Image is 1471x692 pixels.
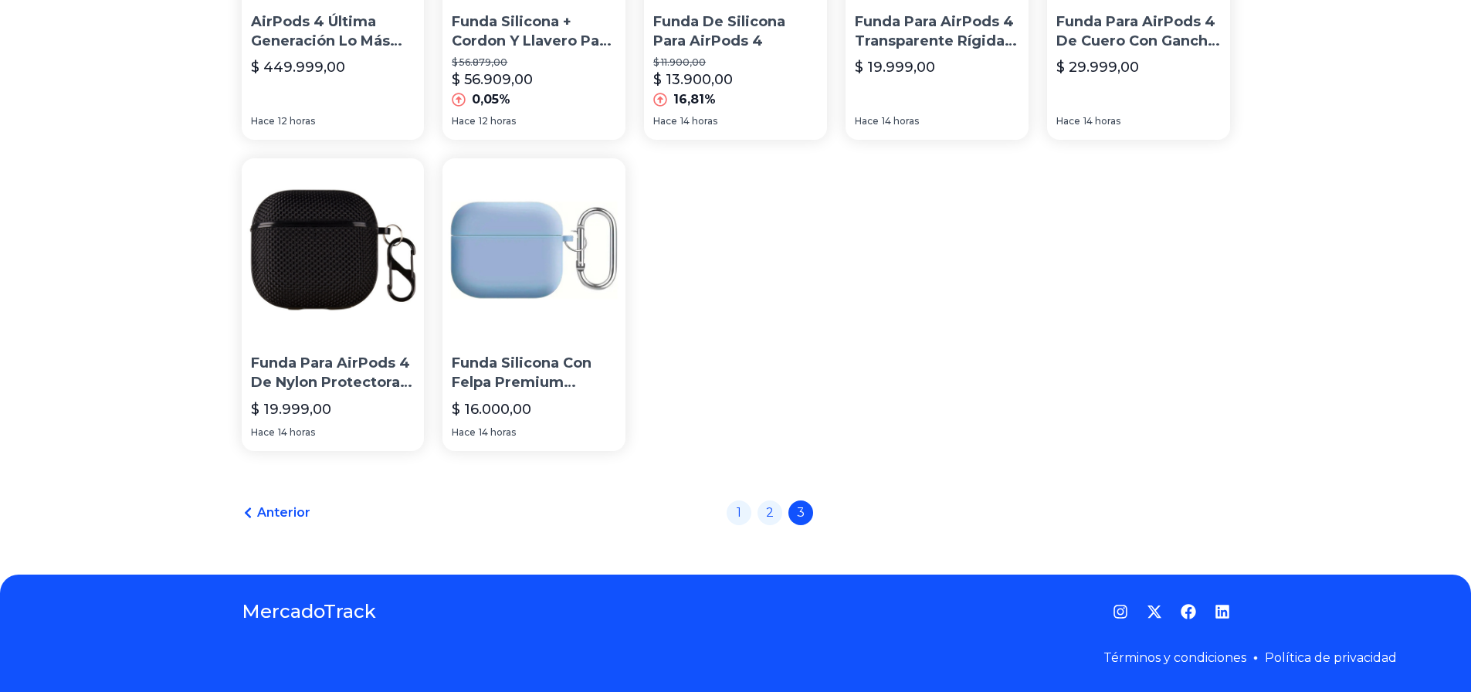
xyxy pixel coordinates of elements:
a: Funda Silicona Con Felpa Premium Compatible AirPods 4 Gen Celeste PastelFunda Silicona Con Felpa ... [442,158,625,450]
span: Hace [251,115,275,127]
p: $ 449.999,00 [251,56,345,78]
p: Funda Silicona + Cordon Y Llavero Para AirPods 4 Verde Menta [452,12,616,51]
p: 0,05% [472,90,510,109]
p: Funda Silicona Con Felpa Premium Compatible AirPods 4 Gen Celeste Pastel [452,354,616,392]
a: Facebook [1181,604,1196,619]
p: $ 29.999,00 [1056,56,1139,78]
span: Hace [452,426,476,439]
a: Twitter [1147,604,1162,619]
p: Funda Para AirPods 4 De Cuero Con Gancho Protectora Suave [1056,12,1221,51]
a: Anterior [242,504,310,522]
p: $ 56.909,00 [452,69,533,90]
a: 1 [727,500,751,525]
p: $ 19.999,00 [855,56,935,78]
a: Política de privacidad [1265,650,1397,665]
span: Hace [251,426,275,439]
p: Funda Para AirPods 4 Transparente Rígida Con Traba Y Gancho [855,12,1019,51]
a: 2 [758,500,782,525]
p: $ 16.000,00 [452,399,531,420]
p: AirPods 4 Última Generación Lo Más Nuevo De Apple [251,12,415,51]
p: Funda De Silicona Para AirPods 4 [653,12,818,51]
a: Términos y condiciones [1103,650,1246,665]
a: Instagram [1113,604,1128,619]
img: Funda Silicona Con Felpa Premium Compatible AirPods 4 Gen Celeste Pastel [442,158,625,341]
span: Anterior [257,504,310,522]
a: LinkedIn [1215,604,1230,619]
a: MercadoTrack [242,599,376,624]
span: 14 horas [278,426,315,439]
p: 16,81% [673,90,716,109]
span: 14 horas [680,115,717,127]
p: $ 56.879,00 [452,56,616,69]
span: Hace [452,115,476,127]
p: $ 13.900,00 [653,69,733,90]
span: 14 horas [882,115,919,127]
p: $ 11.900,00 [653,56,818,69]
span: Hace [1056,115,1080,127]
span: 12 horas [278,115,315,127]
img: Funda Para AirPods 4 De Nylon Protectora Rígida Con Gancho [242,158,425,341]
span: 14 horas [479,426,516,439]
p: Funda Para AirPods 4 De Nylon Protectora Rígida Con Gancho [251,354,415,392]
span: Hace [855,115,879,127]
span: Hace [653,115,677,127]
a: Funda Para AirPods 4 De Nylon Protectora Rígida Con GanchoFunda Para AirPods 4 De Nylon Protector... [242,158,425,450]
p: $ 19.999,00 [251,399,331,420]
span: 12 horas [479,115,516,127]
span: 14 horas [1083,115,1120,127]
